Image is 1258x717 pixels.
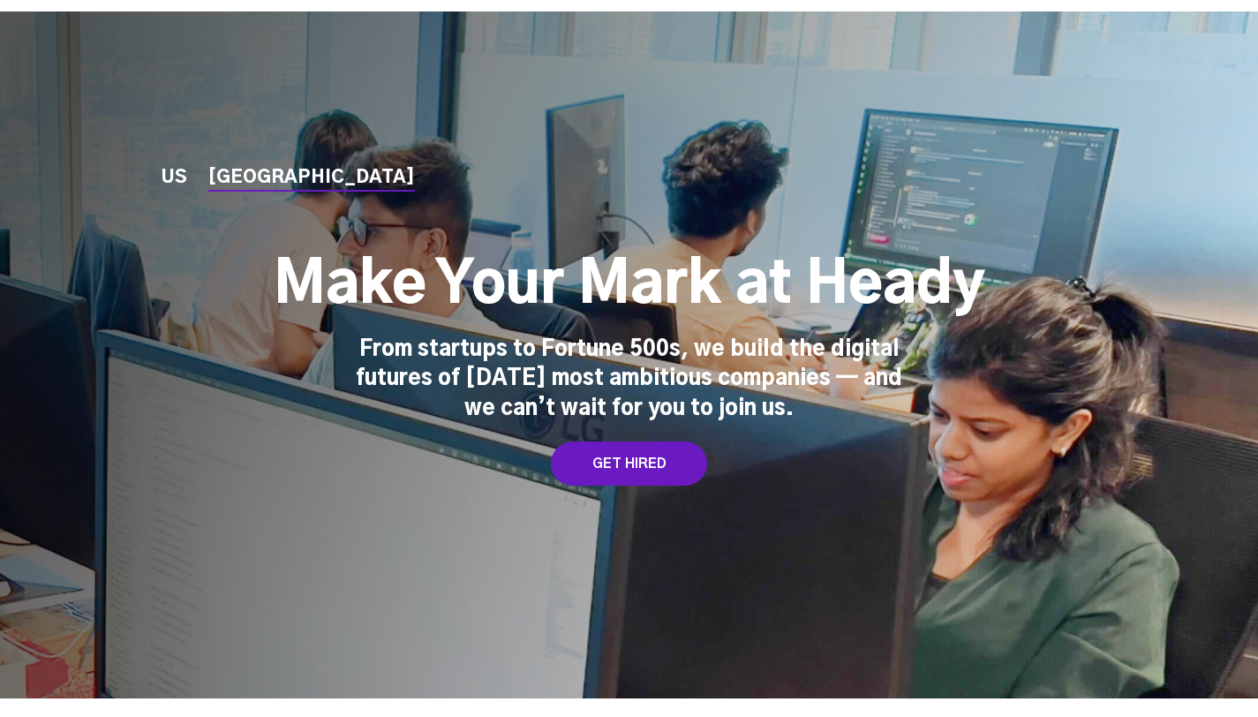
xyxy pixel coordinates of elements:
a: US [162,169,187,187]
a: [GEOGRAPHIC_DATA] [208,169,415,187]
h1: Make Your Mark at Heady [274,251,985,321]
a: GET HIRED [551,442,707,486]
div: From startups to Fortune 500s, we build the digital futures of [DATE] most ambitious companies — ... [356,336,903,425]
